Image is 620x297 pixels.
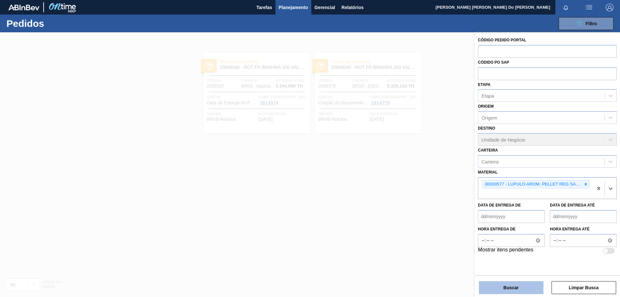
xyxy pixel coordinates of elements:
[478,203,521,207] label: Data de Entrega de
[478,104,494,109] label: Origem
[481,159,499,164] div: Carteira
[478,126,495,131] label: Destino
[550,225,617,234] label: Hora entrega até
[550,210,617,223] input: dd/mm/yyyy
[585,4,593,11] img: userActions
[478,82,491,87] label: Etapa
[478,170,498,175] label: Material
[256,4,272,11] span: Tarefas
[478,60,509,65] label: Códido PO SAP
[550,203,595,207] label: Data de Entrega até
[481,115,497,121] div: Origem
[586,21,597,26] span: Filtro
[315,4,335,11] span: Gerencial
[478,148,498,153] label: Carteira
[6,20,103,27] h1: Pedidos
[279,4,308,11] span: Planejamento
[478,225,545,234] label: Hora entrega de
[8,5,39,10] img: TNhmsLtSVTkK8tSr43FrP2fwEKptu5GPRR3wAAAABJRU5ErkJggg==
[481,93,494,99] div: Etapa
[478,247,533,255] label: Mostrar itens pendentes
[478,38,526,42] label: Código Pedido Portal
[342,4,364,11] span: Relatórios
[555,3,576,12] button: Notificações
[483,180,582,188] div: 30003577 - LUPULO AROM. PELLET REG SAAZ
[606,4,614,11] img: Logout
[559,17,614,30] button: Filtro
[478,210,545,223] input: dd/mm/yyyy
